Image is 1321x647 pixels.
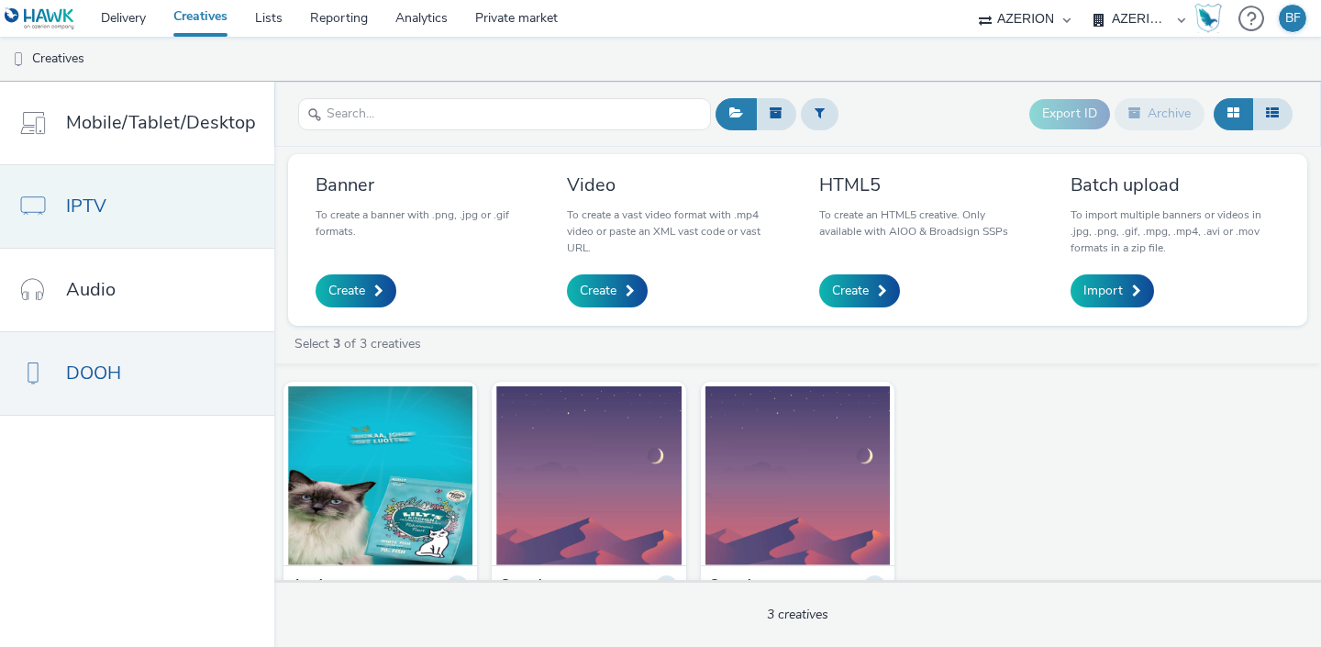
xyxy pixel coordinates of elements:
strong: Strossle [710,575,758,597]
h3: Video [567,173,776,197]
p: To import multiple banners or videos in .jpg, .png, .gif, .mpg, .mp4, .avi or .mov formats in a z... [1071,206,1280,256]
img: Test DOOH (copy) visual [496,386,681,565]
img: undefined Logo [5,7,75,30]
div: BF [1285,5,1301,32]
a: Import [1071,274,1154,307]
span: 3 creatives [767,606,828,623]
strong: Azerion [293,575,338,597]
span: Audio [66,276,116,303]
span: Mobile/Tablet/Desktop [66,109,256,136]
a: Select of 3 creatives [293,335,428,352]
strong: 3 [333,335,340,352]
strong: Strossle [501,575,549,597]
h3: HTML5 [819,173,1028,197]
p: To create a vast video format with .mp4 video or paste an XML vast code or vast URL. [567,206,776,256]
button: Export ID [1029,99,1110,128]
span: IPTV [66,193,106,219]
span: Create [580,282,616,300]
button: Grid [1214,98,1253,129]
p: To create a banner with .png, .jpg or .gif formats. [316,206,525,240]
input: Search... [298,98,711,130]
button: Table [1252,98,1293,129]
a: Create [819,274,900,307]
img: TEST_DOOH visual [288,386,472,565]
span: Create [832,282,869,300]
a: Create [316,274,396,307]
img: Test DOOH visual [705,386,890,565]
img: Hawk Academy [1194,4,1222,33]
h3: Batch upload [1071,173,1280,197]
h3: Banner [316,173,525,197]
button: Archive [1115,98,1204,129]
span: DOOH [66,360,121,386]
img: dooh [9,50,28,69]
span: Import [1083,282,1123,300]
a: Create [567,274,648,307]
span: Create [328,282,365,300]
a: Hawk Academy [1194,4,1229,33]
p: To create an HTML5 creative. Only available with AIOO & Broadsign SSPs [819,206,1028,240]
